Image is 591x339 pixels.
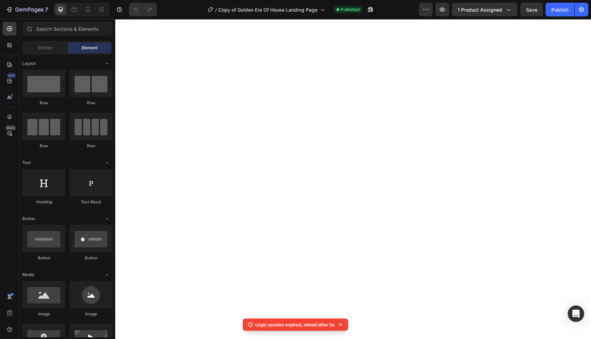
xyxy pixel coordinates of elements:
[45,5,48,14] p: 7
[3,3,51,16] button: 7
[69,255,113,261] div: Button
[520,3,543,16] button: Save
[22,60,36,67] span: Layout
[102,58,113,69] span: Toggle open
[341,6,359,13] span: Published
[22,272,34,278] span: Media
[5,125,16,131] div: Beta
[22,199,65,205] div: Heading
[102,157,113,168] span: Toggle open
[69,199,113,205] div: Text Block
[69,143,113,149] div: Row
[82,45,97,51] span: Element
[102,269,113,280] span: Toggle open
[6,73,16,78] div: 450
[22,160,31,166] span: Text
[22,311,65,317] div: Image
[546,3,574,16] button: Publish
[129,3,157,16] div: Undo/Redo
[102,213,113,224] span: Toggle open
[568,306,584,322] div: Open Intercom Messenger
[38,45,53,51] span: Section
[215,6,217,13] span: /
[22,255,65,261] div: Button
[115,19,591,339] iframe: Design area
[22,143,65,149] div: Row
[458,6,502,13] span: 1 product assigned
[22,216,35,222] span: Button
[218,6,317,13] span: Copy of Golden Era Of House Landing Page
[452,3,517,16] button: 1 product assigned
[22,22,113,36] input: Search Sections & Elements
[526,7,537,13] span: Save
[69,100,113,106] div: Row
[22,100,65,106] div: Row
[551,6,568,13] div: Publish
[255,321,334,328] p: Login session expired, reload after 5s
[69,311,113,317] div: Image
